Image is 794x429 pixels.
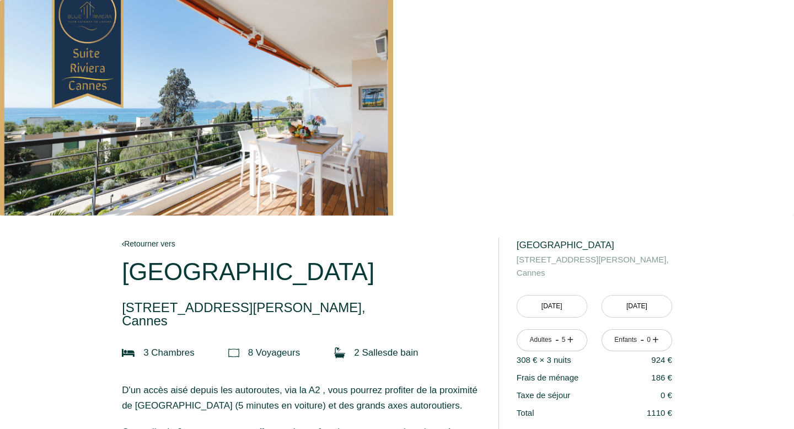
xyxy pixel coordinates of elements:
[122,238,484,250] a: Retourner vers
[640,331,644,348] a: -
[122,258,484,286] p: [GEOGRAPHIC_DATA]
[517,238,672,253] p: [GEOGRAPHIC_DATA]
[652,331,659,348] a: +
[517,253,672,280] p: Cannes
[602,296,672,317] input: Départ
[517,371,579,384] p: Frais de ménage
[143,345,195,361] p: 3 Chambre
[647,406,672,420] p: 1110 €
[651,371,672,384] p: 186 €
[646,335,651,345] div: 0
[561,335,566,345] div: 5
[529,335,551,345] div: Adultes
[517,389,571,402] p: Taxe de séjour
[567,355,571,364] span: s
[517,296,587,317] input: Arrivée
[122,383,484,414] p: D'un accès aisé depuis les autoroutes, via la A2 , vous pourrez profiter de la proximité de [GEOG...
[122,301,484,314] span: [STREET_ADDRESS][PERSON_NAME],
[661,389,672,402] p: 0 €
[296,347,301,358] span: s
[567,331,574,348] a: +
[555,331,559,348] a: -
[354,345,418,361] p: 2 Salle de bain
[517,353,571,367] p: 308 € × 3 nuit
[190,347,195,358] span: s
[614,335,637,345] div: Enfants
[122,301,484,328] p: Cannes
[383,347,388,358] span: s
[517,406,534,420] p: Total
[228,347,239,358] img: guests
[651,353,672,367] p: 924 €
[248,345,301,361] p: 8 Voyageur
[517,253,672,266] span: [STREET_ADDRESS][PERSON_NAME],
